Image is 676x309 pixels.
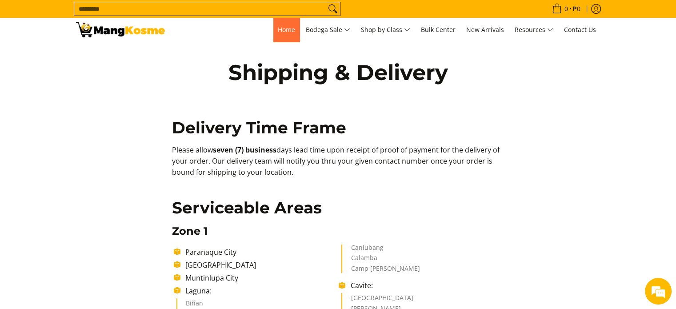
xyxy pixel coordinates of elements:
[510,18,558,42] a: Resources
[76,22,165,37] img: Shipping &amp; Delivery Page l Mang Kosme: Home Appliances Warehouse Sale!
[181,273,339,283] li: Muntinlupa City
[421,25,456,34] span: Bulk Center
[346,280,504,291] li: Cavite:
[306,24,350,36] span: Bodega Sale
[560,18,600,42] a: Contact Us
[172,144,504,186] p: Please allow days lead time upon receipt of proof of payment for the delivery of your order. Our ...
[273,18,300,42] a: Home
[172,198,504,218] h2: Serviceable Areas
[326,2,340,16] button: Search
[351,245,495,255] li: Canlubang
[563,6,569,12] span: 0
[515,24,553,36] span: Resources
[416,18,460,42] a: Bulk Center
[172,225,504,238] h3: Zone 1
[185,247,236,257] span: Paranaque City
[278,25,295,34] span: Home
[466,25,504,34] span: New Arrivals
[181,260,339,270] li: [GEOGRAPHIC_DATA]
[351,255,495,265] li: Calamba
[213,145,276,155] b: seven (7) business
[564,25,596,34] span: Contact Us
[209,59,467,86] h1: Shipping & Delivery
[572,6,582,12] span: ₱0
[146,4,167,26] div: Minimize live chat window
[52,96,123,186] span: We're online!
[174,18,600,42] nav: Main Menu
[351,295,495,305] li: [GEOGRAPHIC_DATA]
[172,118,504,138] h2: Delivery Time Frame
[462,18,508,42] a: New Arrivals
[181,285,339,296] li: Laguna:
[301,18,355,42] a: Bodega Sale
[4,211,169,242] textarea: Type your message and hit 'Enter'
[351,265,495,273] li: Camp [PERSON_NAME]
[356,18,415,42] a: Shop by Class
[361,24,410,36] span: Shop by Class
[46,50,149,61] div: Chat with us now
[549,4,583,14] span: •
